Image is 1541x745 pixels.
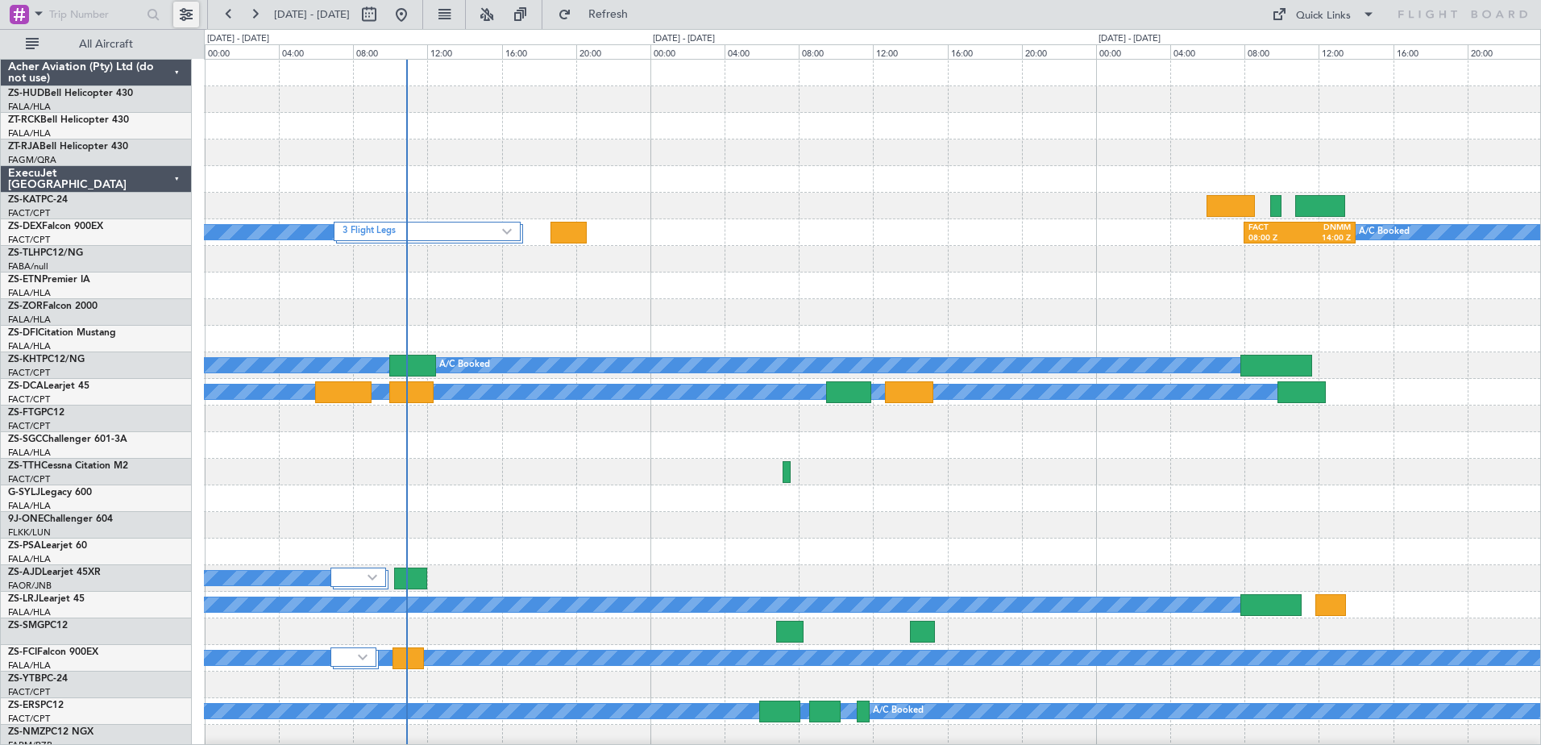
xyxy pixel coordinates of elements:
a: FACT/CPT [8,234,50,246]
div: A/C Booked [439,353,490,377]
div: 12:00 [427,44,501,59]
a: ZS-DCALearjet 45 [8,381,89,391]
span: ZS-ZOR [8,302,43,311]
span: ZS-DFI [8,328,38,338]
a: 9J-ONEChallenger 604 [8,514,113,524]
a: ZS-NMZPC12 NGX [8,727,93,737]
div: 14:00 Z [1300,233,1351,244]
a: FAOR/JNB [8,580,52,592]
span: G-SYLJ [8,488,40,497]
div: 20:00 [1022,44,1096,59]
a: FALA/HLA [8,660,51,672]
a: FALA/HLA [8,447,51,459]
span: All Aircraft [42,39,170,50]
a: G-SYLJLegacy 600 [8,488,92,497]
a: FALA/HLA [8,287,51,299]
a: ZS-FTGPC12 [8,408,64,418]
div: 16:00 [1394,44,1468,59]
span: ZT-RJA [8,142,39,152]
a: FABA/null [8,260,48,273]
span: ZS-FCI [8,647,37,657]
a: FACT/CPT [8,686,50,698]
div: A/C Booked [873,699,924,723]
div: 00:00 [650,44,725,59]
span: ZS-SGC [8,435,42,444]
a: ZS-SGCChallenger 601-3A [8,435,127,444]
span: ZT-RCK [8,115,40,125]
a: FAGM/QRA [8,154,56,166]
span: ZS-DCA [8,381,44,391]
span: ZS-TTH [8,461,41,471]
a: FALA/HLA [8,101,51,113]
a: ZS-AJDLearjet 45XR [8,568,101,577]
a: FACT/CPT [8,420,50,432]
span: ZS-KHT [8,355,42,364]
a: FALA/HLA [8,127,51,139]
a: ZS-TTHCessna Citation M2 [8,461,128,471]
a: FALA/HLA [8,500,51,512]
span: ZS-PSA [8,541,41,551]
a: FALA/HLA [8,606,51,618]
div: [DATE] - [DATE] [1099,32,1161,46]
a: ZS-SMGPC12 [8,621,68,631]
span: ZS-FTG [8,408,41,418]
div: [DATE] - [DATE] [653,32,715,46]
a: ZS-TLHPC12/NG [8,248,83,258]
div: 16:00 [502,44,576,59]
div: 04:00 [1170,44,1244,59]
a: FALA/HLA [8,553,51,565]
span: ZS-DEX [8,222,42,231]
a: ZS-LRJLearjet 45 [8,594,85,604]
span: ZS-LRJ [8,594,39,604]
div: 08:00 [353,44,427,59]
a: FLKK/LUN [8,526,51,539]
div: 08:00 [1244,44,1319,59]
div: FACT [1248,223,1299,234]
a: ZT-RJABell Helicopter 430 [8,142,128,152]
div: 08:00 [799,44,873,59]
a: ZS-FCIFalcon 900EX [8,647,98,657]
span: ZS-KAT [8,195,41,205]
span: ZS-TLH [8,248,40,258]
div: A/C Booked [1359,220,1410,244]
span: 9J-ONE [8,514,44,524]
a: ZS-HUDBell Helicopter 430 [8,89,133,98]
button: Quick Links [1264,2,1383,27]
a: FACT/CPT [8,367,50,379]
div: 20:00 [576,44,650,59]
div: DNMM [1300,223,1351,234]
img: arrow-gray.svg [502,228,512,235]
span: [DATE] - [DATE] [274,7,350,22]
a: ZS-KHTPC12/NG [8,355,85,364]
span: ZS-HUD [8,89,44,98]
span: ZS-ETN [8,275,42,285]
a: ZS-KATPC-24 [8,195,68,205]
img: arrow-gray.svg [368,574,377,581]
a: ZS-ZORFalcon 2000 [8,302,98,311]
button: Refresh [550,2,647,27]
a: FACT/CPT [8,207,50,219]
a: ZS-DEXFalcon 900EX [8,222,103,231]
a: FALA/HLA [8,340,51,352]
span: ZS-NMZ [8,727,45,737]
span: ZS-AJD [8,568,42,577]
div: 12:00 [1319,44,1393,59]
div: 00:00 [205,44,279,59]
a: FACT/CPT [8,393,50,406]
div: 12:00 [873,44,947,59]
div: 08:00 Z [1248,233,1299,244]
span: ZS-SMG [8,621,44,631]
div: Quick Links [1296,8,1351,24]
span: Refresh [575,9,642,20]
a: ZS-ERSPC12 [8,701,64,710]
div: 00:00 [1096,44,1170,59]
div: 04:00 [279,44,353,59]
button: All Aircraft [18,31,175,57]
a: FACT/CPT [8,713,50,725]
a: FALA/HLA [8,314,51,326]
span: ZS-ERS [8,701,40,710]
div: 04:00 [725,44,799,59]
label: 3 Flight Legs [343,225,502,239]
input: Trip Number [49,2,142,27]
a: ZT-RCKBell Helicopter 430 [8,115,129,125]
